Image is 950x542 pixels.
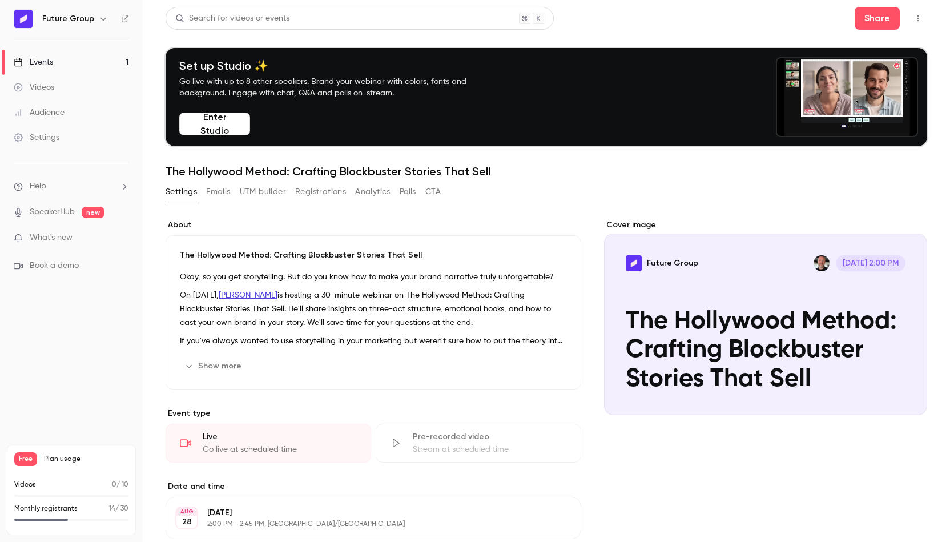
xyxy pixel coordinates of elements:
[180,270,567,284] p: Okay, so you get storytelling. But do you know how to make your brand narrative truly unforgettable?
[604,219,927,415] section: Cover image
[115,233,129,243] iframe: Noticeable Trigger
[425,183,441,201] button: CTA
[179,76,493,99] p: Go live with up to 8 other speakers. Brand your webinar with colors, fonts and background. Engage...
[14,82,54,93] div: Videos
[30,206,75,218] a: SpeakerHub
[14,504,78,514] p: Monthly registrants
[400,183,416,201] button: Polls
[413,431,567,443] div: Pre-recorded video
[180,250,567,261] p: The Hollywood Method: Crafting Blockbuster Stories That Sell
[180,288,567,330] p: On [DATE], is hosting a 30-minute webinar on The Hollywood Method: Crafting Blockbuster Stories T...
[112,480,128,490] p: / 10
[109,504,128,514] p: / 30
[14,107,65,118] div: Audience
[112,481,116,488] span: 0
[604,219,927,231] label: Cover image
[166,183,197,201] button: Settings
[14,180,129,192] li: help-dropdown-opener
[176,508,197,516] div: AUG
[179,59,493,73] h4: Set up Studio ✨
[355,183,391,201] button: Analytics
[109,505,115,512] span: 14
[413,444,567,455] div: Stream at scheduled time
[14,480,36,490] p: Videos
[30,260,79,272] span: Book a demo
[855,7,900,30] button: Share
[295,183,346,201] button: Registrations
[44,455,128,464] span: Plan usage
[30,180,46,192] span: Help
[207,507,521,519] p: [DATE]
[206,183,230,201] button: Emails
[166,164,927,178] h1: The Hollywood Method: Crafting Blockbuster Stories That Sell
[166,481,581,492] label: Date and time
[180,334,567,348] p: If you've always wanted to use storytelling in your marketing but weren't sure how to put the the...
[376,424,581,463] div: Pre-recorded videoStream at scheduled time
[240,183,286,201] button: UTM builder
[219,291,277,299] a: [PERSON_NAME]
[166,219,581,231] label: About
[180,357,248,375] button: Show more
[14,132,59,143] div: Settings
[82,207,104,218] span: new
[182,516,192,528] p: 28
[42,13,94,25] h6: Future Group
[14,10,33,28] img: Future Group
[166,424,371,463] div: LiveGo live at scheduled time
[30,232,73,244] span: What's new
[14,452,37,466] span: Free
[203,431,357,443] div: Live
[175,13,289,25] div: Search for videos or events
[166,408,581,419] p: Event type
[207,520,521,529] p: 2:00 PM - 2:45 PM, [GEOGRAPHIC_DATA]/[GEOGRAPHIC_DATA]
[14,57,53,68] div: Events
[203,444,357,455] div: Go live at scheduled time
[179,113,250,135] button: Enter Studio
